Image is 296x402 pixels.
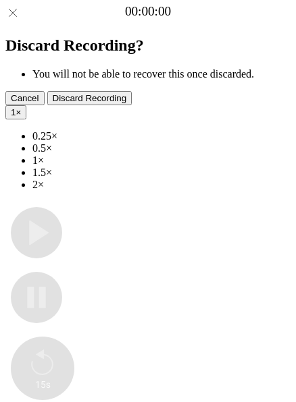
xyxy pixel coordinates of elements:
h2: Discard Recording? [5,36,291,55]
li: 1× [32,154,291,167]
li: 2× [32,179,291,191]
span: 1 [11,107,16,117]
li: 1.5× [32,167,291,179]
button: 1× [5,105,26,119]
button: Discard Recording [47,91,132,105]
button: Cancel [5,91,45,105]
a: 00:00:00 [125,4,171,19]
li: 0.5× [32,142,291,154]
li: You will not be able to recover this once discarded. [32,68,291,80]
li: 0.25× [32,130,291,142]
